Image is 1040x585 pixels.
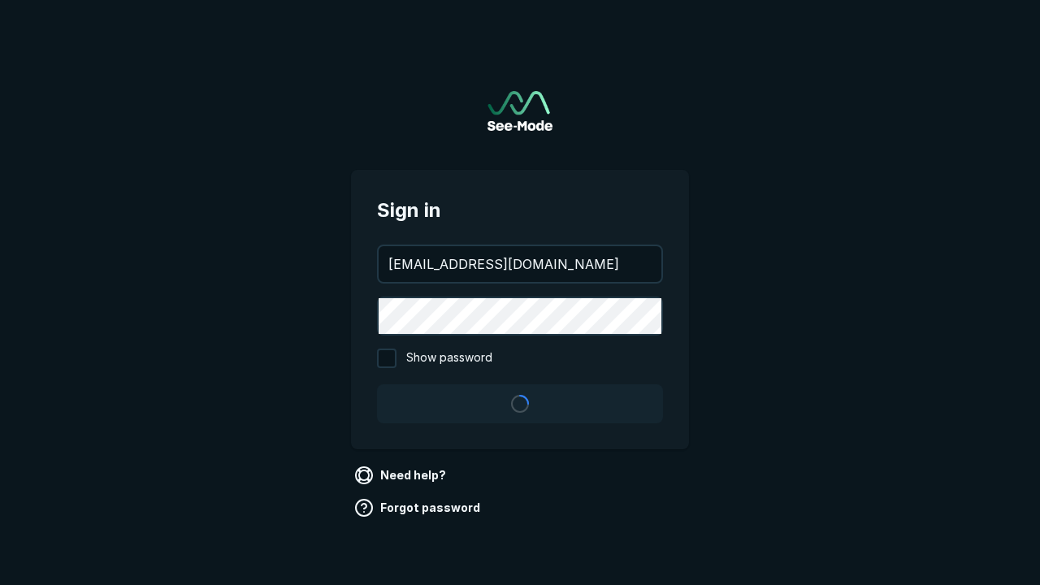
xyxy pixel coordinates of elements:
span: Sign in [377,196,663,225]
a: Go to sign in [487,91,552,131]
input: your@email.com [379,246,661,282]
span: Show password [406,349,492,368]
a: Forgot password [351,495,487,521]
a: Need help? [351,462,453,488]
img: See-Mode Logo [487,91,552,131]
